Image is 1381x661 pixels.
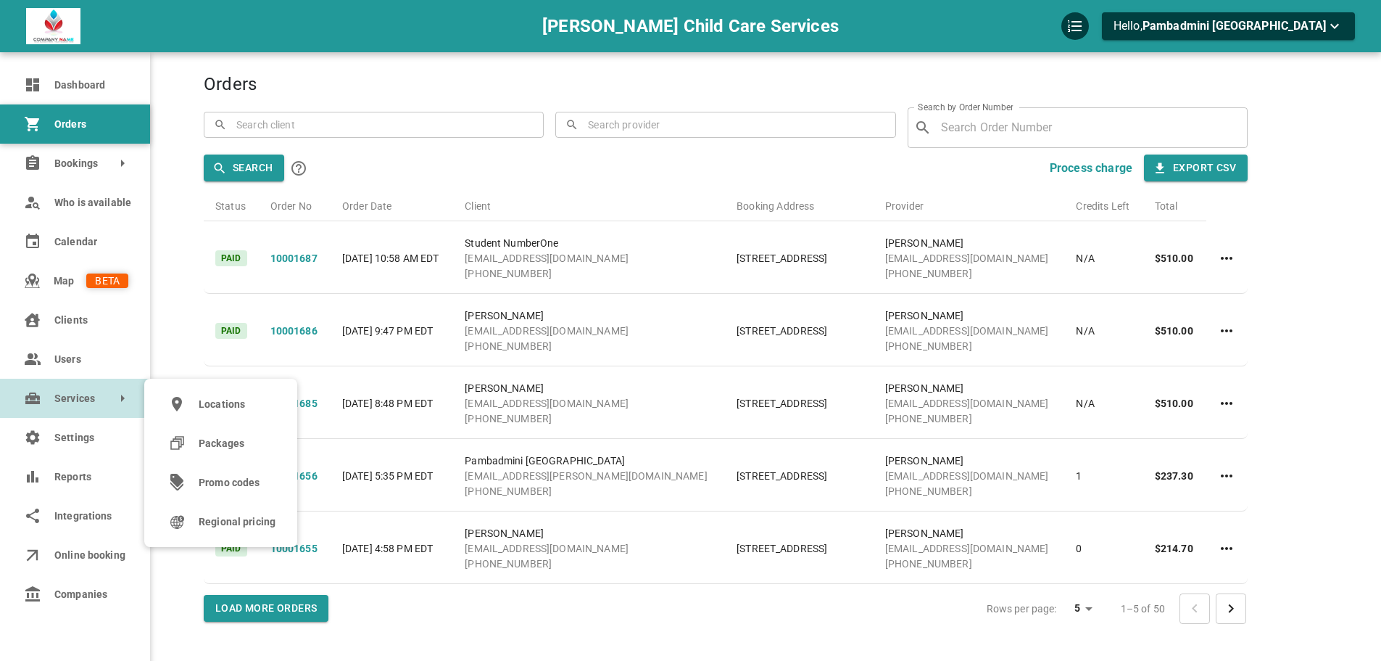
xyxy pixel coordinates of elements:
span: Who is available [54,195,128,210]
p: [PERSON_NAME] [885,453,1053,469]
p: 10001687 [270,251,319,266]
p: [PHONE_NUMBER] [465,557,713,572]
span: Locations [199,397,275,412]
p: [STREET_ADDRESS] [737,324,862,339]
a: Packages [144,424,297,463]
p: [PERSON_NAME] [465,526,713,541]
span: Clients [54,313,128,328]
p: [STREET_ADDRESS] [737,541,862,557]
span: BETA [86,274,128,289]
p: PAID [215,323,247,339]
p: [PERSON_NAME] [885,236,1053,251]
span: Map [54,274,86,289]
span: Regional pricing [199,514,275,530]
p: [PHONE_NUMBER] [885,557,1053,572]
p: [EMAIL_ADDRESS][DOMAIN_NAME] [885,251,1053,266]
p: [DATE] 9:47 PM EDT [342,324,441,339]
th: Total [1143,186,1206,221]
p: [PHONE_NUMBER] [885,266,1053,282]
p: [EMAIL_ADDRESS][DOMAIN_NAME] [465,324,713,339]
p: Pambadmini [GEOGRAPHIC_DATA] [465,453,713,469]
span: Pambadmini [GEOGRAPHIC_DATA] [1142,19,1326,33]
span: $510.00 [1155,325,1193,337]
a: Regional pricing [144,502,297,541]
h4: Orders [204,74,1248,96]
p: [EMAIL_ADDRESS][DOMAIN_NAME] [885,469,1053,484]
th: Booking Address [725,186,874,221]
p: [EMAIL_ADDRESS][DOMAIN_NAME] [885,396,1053,411]
p: [DATE] 10:58 AM EDT [342,251,441,266]
span: $214.70 [1155,543,1193,554]
p: [EMAIL_ADDRESS][PERSON_NAME][DOMAIN_NAME] [465,469,713,484]
th: Status [204,186,259,221]
button: Search [204,155,284,181]
button: Click the Search button to submit your search. All name/email searches are CASE SENSITIVE. To sea... [284,154,313,183]
span: Companies [54,587,128,602]
th: Order Date [331,186,453,221]
p: [STREET_ADDRESS] [737,396,862,411]
th: Order No [259,186,331,221]
p: [PERSON_NAME] [465,381,713,396]
th: Provider [874,186,1065,221]
span: Promo codes [199,475,275,490]
p: 1 [1076,469,1131,484]
input: Search client [233,112,534,137]
div: 5 [1063,598,1098,619]
p: [PERSON_NAME] [885,381,1053,396]
p: PAID [215,250,247,266]
p: [EMAIL_ADDRESS][DOMAIN_NAME] [885,541,1053,557]
b: Process charge [1050,161,1132,175]
button: Hello,Pambadmini [GEOGRAPHIC_DATA] [1102,12,1355,40]
button: Load More Orders [204,595,328,622]
p: [PHONE_NUMBER] [885,339,1053,354]
button: Export CSV [1144,155,1248,181]
p: [PHONE_NUMBER] [465,266,713,282]
p: [DATE] 4:58 PM EDT [342,541,441,557]
p: 1–5 of 50 [1121,602,1165,616]
p: [EMAIL_ADDRESS][DOMAIN_NAME] [885,324,1053,339]
p: N/A [1076,396,1131,411]
p: Rows per page: [987,602,1057,616]
div: QuickStart Guide [1061,12,1089,40]
p: [DATE] 5:35 PM EDT [342,469,441,484]
p: 10001655 [270,541,319,557]
p: [PERSON_NAME] [885,308,1053,324]
span: Dashboard [54,78,128,93]
p: [PERSON_NAME] [885,526,1053,541]
p: N/A [1076,251,1131,266]
p: [PHONE_NUMBER] [885,411,1053,427]
span: $237.30 [1155,470,1193,482]
img: company-logo [26,8,80,44]
p: PAID [215,541,247,557]
span: Settings [54,430,128,446]
h6: [PERSON_NAME] Child Care Services [542,12,839,40]
span: Users [54,352,128,367]
p: [PHONE_NUMBER] [465,411,713,427]
p: [EMAIL_ADDRESS][DOMAIN_NAME] [465,396,713,411]
p: [DATE] 8:48 PM EDT [342,396,441,411]
p: [PERSON_NAME] [465,308,713,324]
span: Integrations [54,509,128,524]
span: Online booking [54,548,128,563]
th: Client [453,186,725,221]
label: Search by Order Number [918,101,1013,113]
p: [PHONE_NUMBER] [465,484,713,499]
a: Promo codes [144,463,297,502]
p: Student NumberOne [465,236,713,251]
p: [STREET_ADDRESS] [737,469,862,484]
p: N/A [1076,324,1131,339]
p: [STREET_ADDRESS] [737,251,862,266]
p: Hello, [1113,17,1343,36]
span: Calendar [54,234,128,250]
a: Process charge [1050,160,1132,177]
a: Locations [144,385,297,424]
p: [PHONE_NUMBER] [885,484,1053,499]
span: Packages [199,436,275,451]
span: $510.00 [1155,253,1193,264]
p: [PHONE_NUMBER] [465,339,713,354]
input: Search provider [584,112,885,137]
p: 10001686 [270,324,319,339]
button: Go to next page [1216,594,1246,624]
input: Search Order Number [937,114,1241,141]
th: Credits Left [1064,186,1142,221]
